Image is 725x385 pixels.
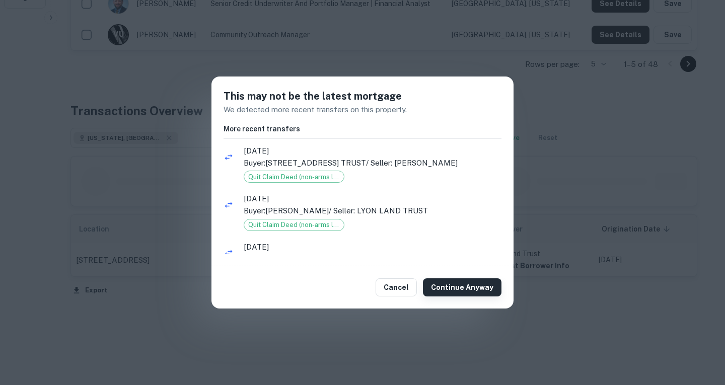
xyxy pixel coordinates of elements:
span: Quit Claim Deed (non-arms length) [244,172,344,182]
iframe: Chat Widget [675,304,725,353]
button: Cancel [376,278,417,296]
div: Quit Claim Deed (non-arms length) [244,171,344,183]
span: Quit Claim Deed (non-arms length) [244,220,344,230]
span: [DATE] [244,241,501,253]
h5: This may not be the latest mortgage [224,89,501,104]
h6: More recent transfers [224,123,501,134]
p: Buyer: [STREET_ADDRESS] TRUST / Seller: [PERSON_NAME] [244,157,501,169]
p: Buyer: [PERSON_NAME] / Seller: - [244,253,501,265]
button: Continue Anyway [423,278,501,296]
p: Buyer: [PERSON_NAME] / Seller: LYON LAND TRUST [244,205,501,217]
div: Quit Claim Deed (non-arms length) [244,219,344,231]
span: [DATE] [244,145,501,157]
p: We detected more recent transfers on this property. [224,104,501,116]
span: [DATE] [244,193,501,205]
